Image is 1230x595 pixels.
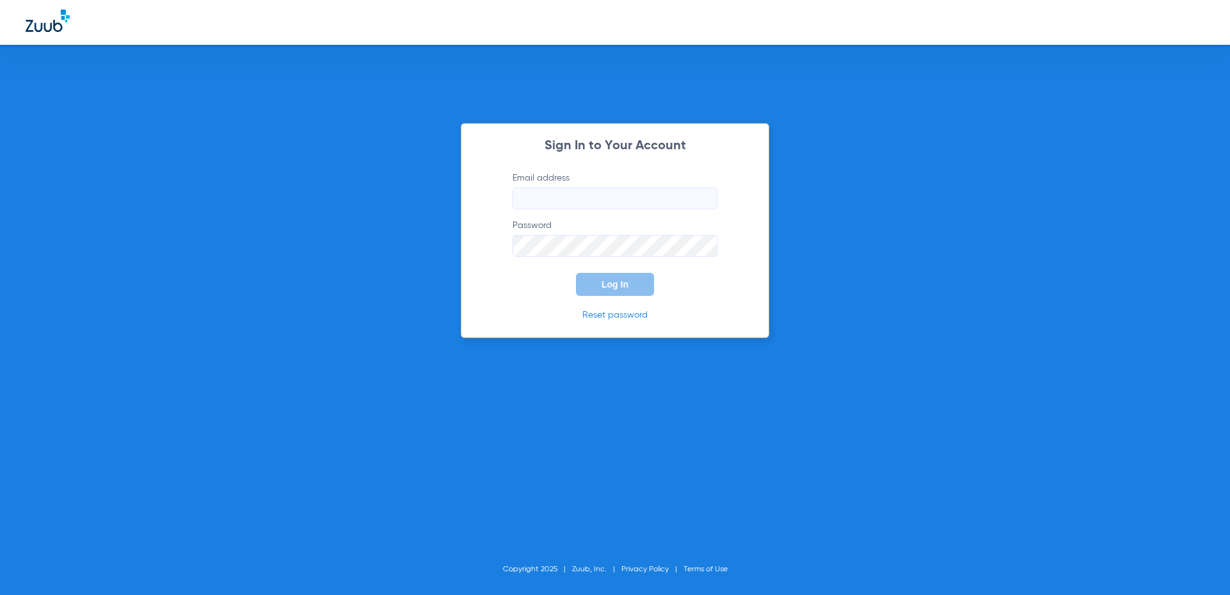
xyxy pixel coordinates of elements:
a: Reset password [582,311,648,320]
h2: Sign In to Your Account [493,140,737,152]
a: Privacy Policy [621,566,669,573]
img: Zuub Logo [26,10,70,32]
input: Password [512,235,717,257]
input: Email address [512,188,717,209]
button: Log In [576,273,654,296]
a: Terms of Use [684,566,728,573]
label: Password [512,219,717,257]
iframe: Chat Widget [1166,534,1230,595]
li: Copyright 2025 [503,563,572,576]
label: Email address [512,172,717,209]
li: Zuub, Inc. [572,563,621,576]
span: Log In [602,279,628,289]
